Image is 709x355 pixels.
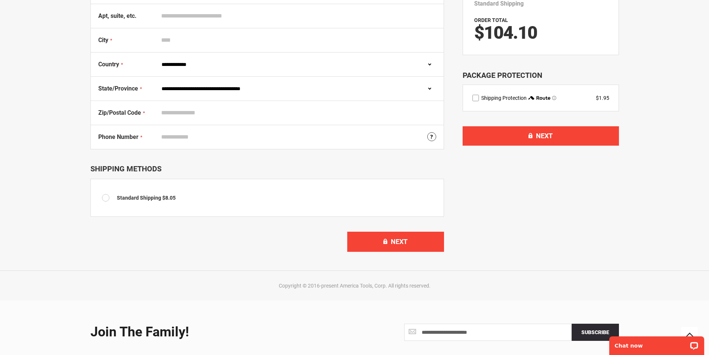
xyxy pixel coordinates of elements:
[347,232,444,252] button: Next
[604,332,709,355] iframe: LiveChat chat widget
[98,109,141,116] span: Zip/Postal Code
[117,195,161,201] span: Standard Shipping
[89,282,621,289] div: Copyright © 2016-present America Tools, Corp. All rights reserved.
[463,126,619,146] button: Next
[98,61,119,68] span: Country
[481,95,527,101] span: Shipping Protection
[98,85,138,92] span: State/Province
[472,94,609,102] div: route shipping protection selector element
[572,324,619,341] button: Subscribe
[98,12,137,19] span: Apt, suite, etc.
[536,132,553,140] span: Next
[552,96,556,100] span: Learn more
[98,133,138,140] span: Phone Number
[596,94,609,102] div: $1.95
[98,37,108,44] span: City
[90,325,349,340] div: Join the Family!
[474,22,537,43] span: $104.10
[463,70,619,81] div: Package Protection
[581,329,609,335] span: Subscribe
[391,238,408,245] span: Next
[162,195,176,201] span: $8.05
[474,17,508,23] strong: Order Total
[90,164,444,173] div: Shipping Methods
